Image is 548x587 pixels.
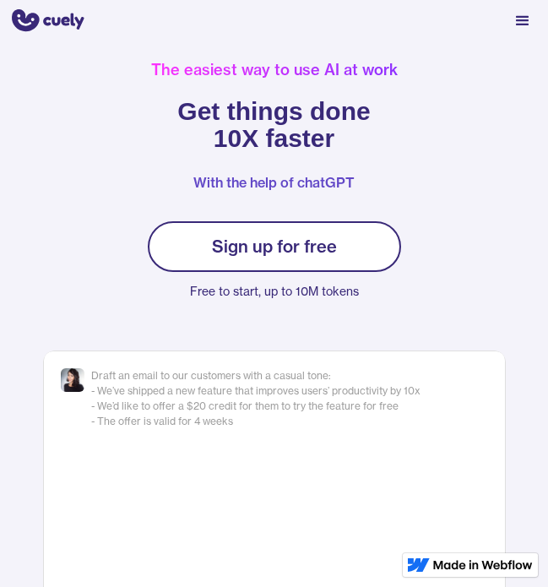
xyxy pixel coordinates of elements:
div: menu [506,4,540,38]
a: home [8,8,84,35]
img: Made in Webflow [433,560,533,570]
div: The easiest way to use AI at work [151,63,398,78]
div: Draft an email to our customers with a casual tone: - We’ve shipped a new feature that improves u... [91,368,420,429]
p: Free to start, up to 10M tokens [148,280,401,302]
a: Sign up for free [148,221,401,272]
p: With the help of chatGPT [193,169,355,196]
div: Sign up for free [212,236,337,257]
h1: Get things done 10X faster [177,98,370,152]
